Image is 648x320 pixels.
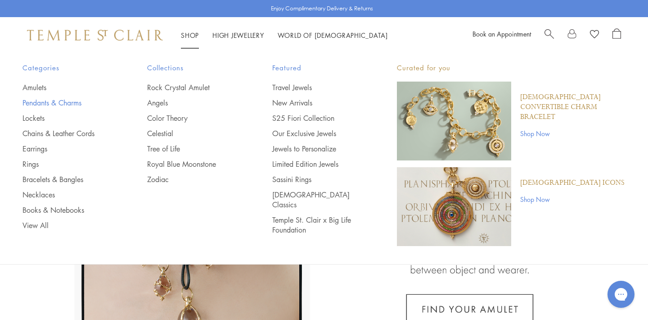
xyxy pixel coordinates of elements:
[520,194,625,204] a: Shop Now
[272,128,361,138] a: Our Exclusive Jewels
[212,31,264,40] a: High JewelleryHigh Jewellery
[147,174,236,184] a: Zodiac
[181,31,199,40] a: ShopShop
[22,205,111,215] a: Books & Notebooks
[278,31,388,40] a: World of [DEMOGRAPHIC_DATA]World of [DEMOGRAPHIC_DATA]
[520,178,625,188] a: [DEMOGRAPHIC_DATA] Icons
[27,30,163,41] img: Temple St. Clair
[147,113,236,123] a: Color Theory
[147,62,236,73] span: Collections
[272,144,361,154] a: Jewels to Personalize
[22,98,111,108] a: Pendants & Charms
[272,82,361,92] a: Travel Jewels
[147,159,236,169] a: Royal Blue Moonstone
[22,174,111,184] a: Bracelets & Bangles
[22,62,111,73] span: Categories
[272,98,361,108] a: New Arrivals
[181,30,388,41] nav: Main navigation
[22,144,111,154] a: Earrings
[22,128,111,138] a: Chains & Leather Cords
[272,190,361,210] a: [DEMOGRAPHIC_DATA] Classics
[272,113,361,123] a: S25 Fiori Collection
[272,159,361,169] a: Limited Edition Jewels
[272,174,361,184] a: Sassini Rings
[147,82,236,92] a: Rock Crystal Amulet
[271,4,373,13] p: Enjoy Complimentary Delivery & Returns
[603,278,639,311] iframe: Gorgias live chat messenger
[22,82,111,92] a: Amulets
[22,159,111,169] a: Rings
[544,28,554,42] a: Search
[272,62,361,73] span: Featured
[22,220,111,230] a: View All
[22,190,111,200] a: Necklaces
[272,215,361,235] a: Temple St. Clair x Big Life Foundation
[520,128,625,138] a: Shop Now
[147,98,236,108] a: Angels
[472,29,531,38] a: Book an Appointment
[397,62,625,73] p: Curated for you
[590,28,599,42] a: View Wishlist
[612,28,621,42] a: Open Shopping Bag
[520,92,625,122] a: [DEMOGRAPHIC_DATA] Convertible Charm Bracelet
[22,113,111,123] a: Lockets
[147,128,236,138] a: Celestial
[147,144,236,154] a: Tree of Life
